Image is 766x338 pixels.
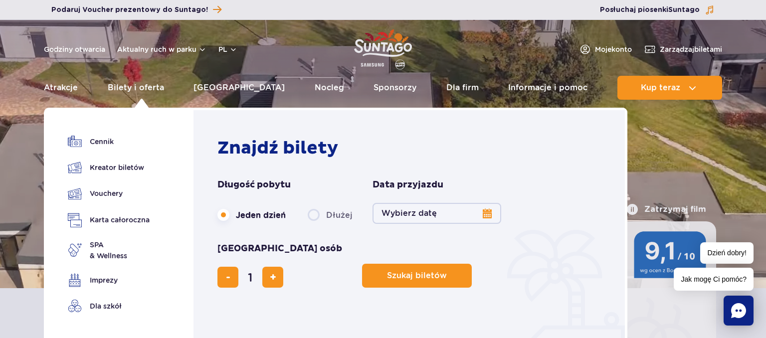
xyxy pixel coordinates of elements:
span: [GEOGRAPHIC_DATA] osób [217,243,342,255]
a: Cennik [68,135,150,149]
button: Aktualny ruch w parku [117,45,206,53]
a: Bilety i oferta [108,76,164,100]
span: Data przyjazdu [373,179,443,191]
a: Informacje i pomoc [508,76,587,100]
a: Godziny otwarcia [44,44,105,54]
a: Karta całoroczna [68,213,150,227]
label: Jeden dzień [217,204,286,225]
span: Kup teraz [641,83,680,92]
button: Wybierz datę [373,203,501,224]
span: Zarządzaj biletami [660,44,722,54]
label: Dłużej [308,204,353,225]
span: Szukaj biletów [387,271,447,280]
button: Kup teraz [617,76,722,100]
a: Dla firm [446,76,479,100]
button: pl [218,44,237,54]
span: Długość pobytu [217,179,291,191]
a: Dla szkół [68,299,150,313]
a: Atrakcje [44,76,78,100]
span: Dzień dobry! [700,242,754,264]
a: Zarządzajbiletami [644,43,722,55]
a: Nocleg [315,76,344,100]
button: Szukaj biletów [362,264,472,288]
span: Moje konto [595,44,632,54]
a: [GEOGRAPHIC_DATA] [193,76,285,100]
a: SPA& Wellness [68,239,150,261]
a: Mojekonto [579,43,632,55]
div: Chat [724,296,754,326]
form: Planowanie wizyty w Park of Poland [217,179,606,288]
strong: Znajdź bilety [217,137,338,159]
a: Imprezy [68,273,150,287]
button: dodaj bilet [262,267,283,288]
a: Vouchery [68,186,150,201]
a: Kreator biletów [68,161,150,174]
span: SPA & Wellness [90,239,127,261]
button: usuń bilet [217,267,238,288]
span: Jak mogę Ci pomóc? [674,268,754,291]
input: liczba biletów [238,265,262,289]
a: Sponsorzy [374,76,416,100]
